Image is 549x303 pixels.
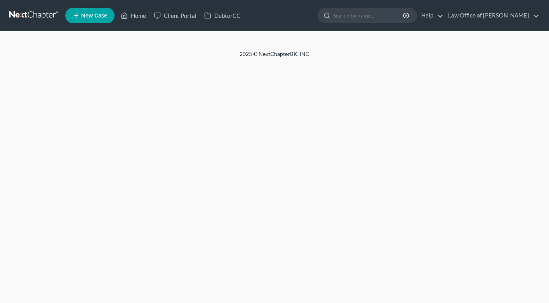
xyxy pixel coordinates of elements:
[117,9,150,23] a: Home
[150,9,200,23] a: Client Portal
[333,8,404,23] input: Search by name...
[53,50,496,64] div: 2025 © NextChapterBK, INC
[417,9,443,23] a: Help
[200,9,244,23] a: DebtorCC
[444,9,539,23] a: Law Office of [PERSON_NAME]
[81,13,107,19] span: New Case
